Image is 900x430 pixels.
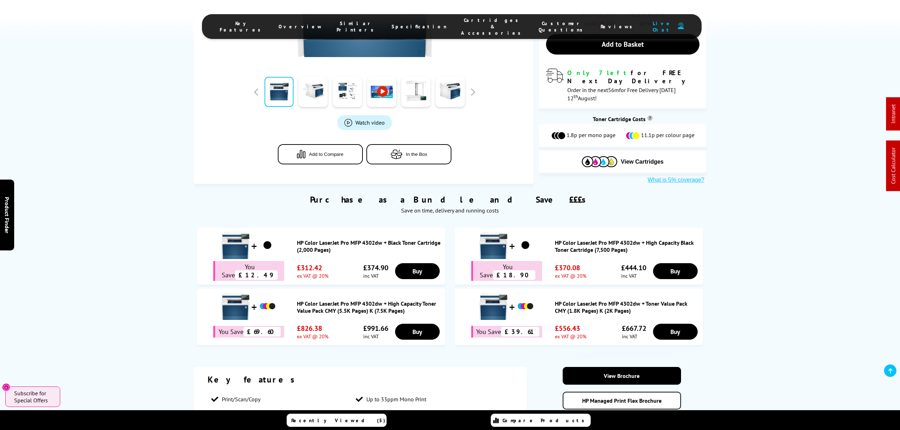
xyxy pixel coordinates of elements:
[235,270,278,280] span: £12.49
[297,263,328,272] span: £312.42
[297,333,328,340] span: ex VAT @ 20%
[501,327,539,336] span: £39.61
[678,23,684,29] img: user-headset-duotone.svg
[287,414,387,427] a: Recently Viewed (5)
[544,156,701,168] button: View Cartridges
[395,324,440,340] a: Buy
[563,367,681,385] a: View Brochure
[395,263,440,279] a: Buy
[493,270,535,280] span: £18.90
[646,176,707,183] button: What is 5% coverage?
[653,324,698,340] a: Buy
[567,69,631,77] span: Only 7 left
[297,300,441,314] a: HP Color LaserJet Pro MFP 4302dw + High Capacity Toner Value Pack CMY (5.5K Pages) K (7.5K Pages)
[355,119,385,126] span: Watch video
[555,239,699,253] a: HP Color LaserJet Pro MFP 4302dw + High Capacity Black Toner Cartridge (7,500 Pages)
[601,23,636,30] span: Reviews
[567,131,615,140] span: 1.8p per mono page
[363,272,388,279] span: inc VAT
[621,159,664,165] span: View Cartridges
[555,263,586,272] span: £370.08
[297,239,441,253] a: HP Color LaserJet Pro MFP 4302dw + Black Toner Cartridge (2,000 Pages)
[297,272,328,279] span: ex VAT @ 20%
[574,93,578,100] sup: th
[279,23,322,30] span: Overview
[220,20,264,33] span: Key Features
[193,183,707,217] div: Purchase as a Bundle and Save £££s
[650,20,674,33] span: Live Chat
[221,231,249,260] img: HP Color LaserJet Pro MFP 4302dw + Black Toner Cartridge (2,000 Pages)
[366,144,451,164] button: In the Box
[890,104,897,124] a: Intranet
[608,86,619,94] span: 56m
[259,237,276,254] img: HP Color LaserJet Pro MFP 4302dw + Black Toner Cartridge (2,000 Pages)
[337,115,392,130] a: Product_All_Videos
[563,392,681,409] a: HP Managed Print Flex Brochure
[202,207,698,214] div: Save on time, delivery and running costs
[621,263,646,272] span: £444.10
[222,396,260,403] span: Print/Scan/Copy
[555,300,699,314] a: HP Color LaserJet Pro MFP 4302dw + Toner Value Pack CMY (1.8K Pages) K (2K Pages)
[278,144,363,164] button: Add to Compare
[291,417,386,424] span: Recently Viewed (5)
[517,298,534,315] img: HP Color LaserJet Pro MFP 4302dw + Toner Value Pack CMY (1.8K Pages) K (2K Pages)
[517,237,534,254] img: HP Color LaserJet Pro MFP 4302dw + High Capacity Black Toner Cartridge (7,500 Pages)
[406,151,427,157] span: In the Box
[653,263,698,279] a: Buy
[621,272,646,279] span: inc VAT
[622,333,646,340] span: inc VAT
[582,156,617,167] img: Cartridges
[546,69,699,101] div: modal_delivery
[461,17,524,36] span: Cartridges & Accessories
[243,327,281,336] span: £69.60
[363,263,388,272] span: £374.90
[539,20,586,33] span: Customer Questions
[890,148,897,184] a: Cost Calculator
[221,292,249,321] img: HP Color LaserJet Pro MFP 4302dw + High Capacity Toner Value Pack CMY (5.5K Pages) K (7.5K Pages)
[2,383,10,391] button: Close
[567,86,676,102] span: Order in the next for Free Delivery [DATE] 12 August!
[213,326,284,338] div: You Save
[363,324,388,333] span: £991.66
[546,34,699,55] a: Add to Basket
[502,417,588,424] span: Compare Products
[366,396,426,403] span: Up to 33ppm Mono Print
[479,292,507,321] img: HP Color LaserJet Pro MFP 4302dw + Toner Value Pack CMY (1.8K Pages) K (2K Pages)
[363,333,388,340] span: inc VAT
[555,333,586,340] span: ex VAT @ 20%
[259,298,276,315] img: HP Color LaserJet Pro MFP 4302dw + High Capacity Toner Value Pack CMY (5.5K Pages) K (7.5K Pages)
[641,131,694,140] span: 11.1p per colour page
[471,261,542,281] div: You Save
[392,23,447,30] span: Specification
[555,324,586,333] span: £556.43
[647,115,653,121] sup: Cost per page
[4,197,11,233] span: Product Finder
[208,374,513,385] div: Key features
[471,326,542,338] div: You Save
[539,115,707,123] div: Toner Cartridge Costs
[297,324,328,333] span: £826.38
[479,231,507,260] img: HP Color LaserJet Pro MFP 4302dw + High Capacity Black Toner Cartridge (7,500 Pages)
[14,390,53,404] span: Subscribe for Special Offers
[491,414,591,427] a: Compare Products
[555,272,586,279] span: ex VAT @ 20%
[213,261,284,281] div: You Save
[309,151,343,157] span: Add to Compare
[622,324,646,333] span: £667.72
[337,20,377,33] span: Similar Printers
[567,69,699,85] div: for FREE Next Day Delivery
